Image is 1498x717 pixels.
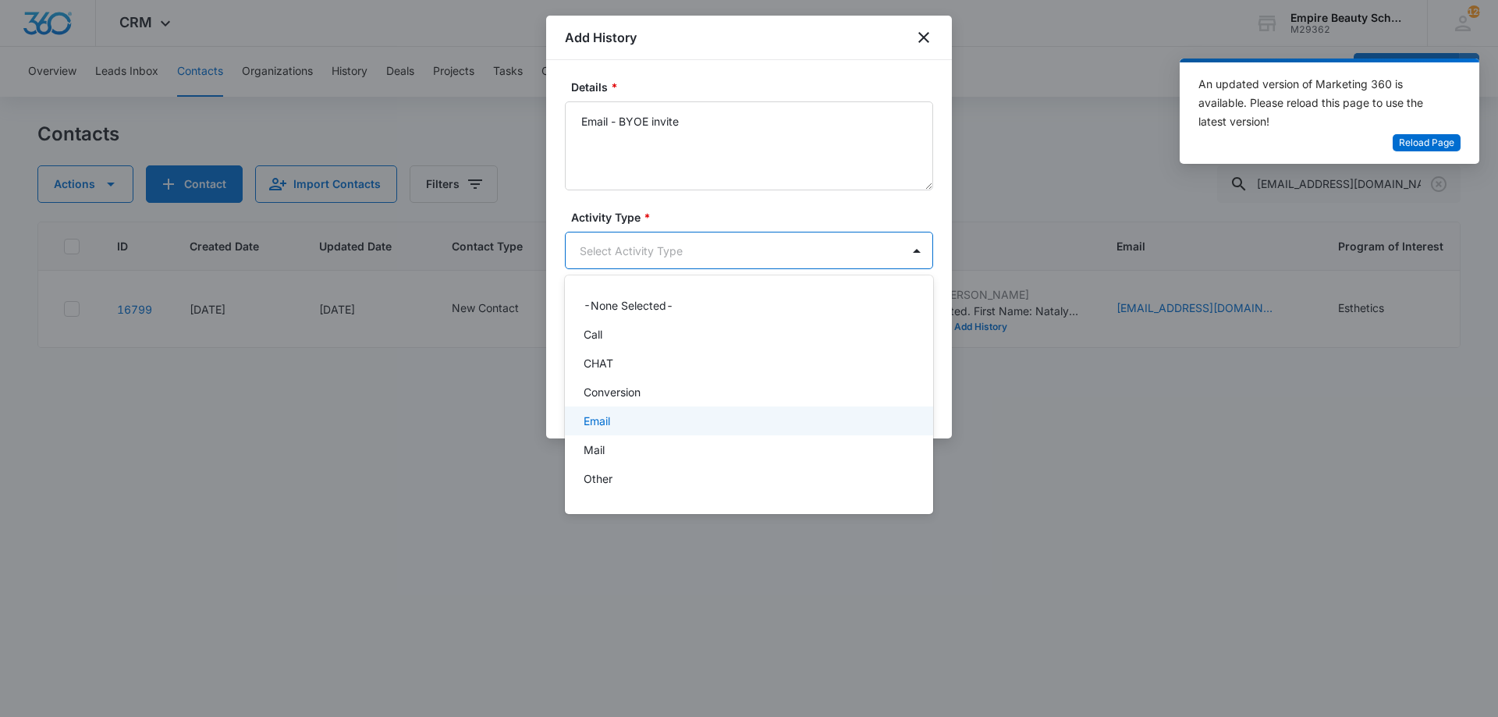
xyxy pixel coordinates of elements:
[584,470,612,487] p: Other
[1399,136,1454,151] span: Reload Page
[584,355,613,371] p: CHAT
[584,413,610,429] p: Email
[584,297,673,314] p: -None Selected-
[1198,75,1442,131] div: An updated version of Marketing 360 is available. Please reload this page to use the latest version!
[584,442,605,458] p: Mail
[584,326,602,343] p: Call
[584,499,605,516] p: P2P
[584,384,641,400] p: Conversion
